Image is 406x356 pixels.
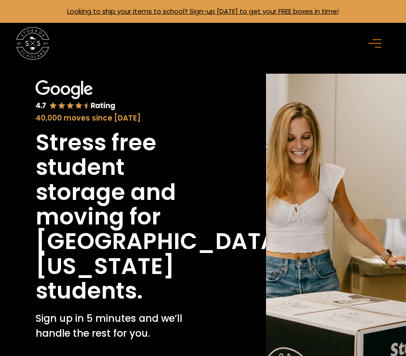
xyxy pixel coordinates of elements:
h1: [GEOGRAPHIC_DATA][US_STATE] [36,229,288,278]
div: menu [363,30,390,57]
p: Sign up in 5 minutes and we’ll handle the rest for you. [36,311,218,341]
h1: students. [36,278,143,303]
img: Google 4.7 star rating [36,80,116,111]
div: 40,000 moves since [DATE] [36,113,218,124]
h1: Stress free student storage and moving for [36,130,218,229]
img: Storage Scholars main logo [16,27,49,60]
a: home [16,27,49,60]
a: Looking to ship your items to school? Sign-up [DATE] to get your FREE boxes in time! [67,7,339,16]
